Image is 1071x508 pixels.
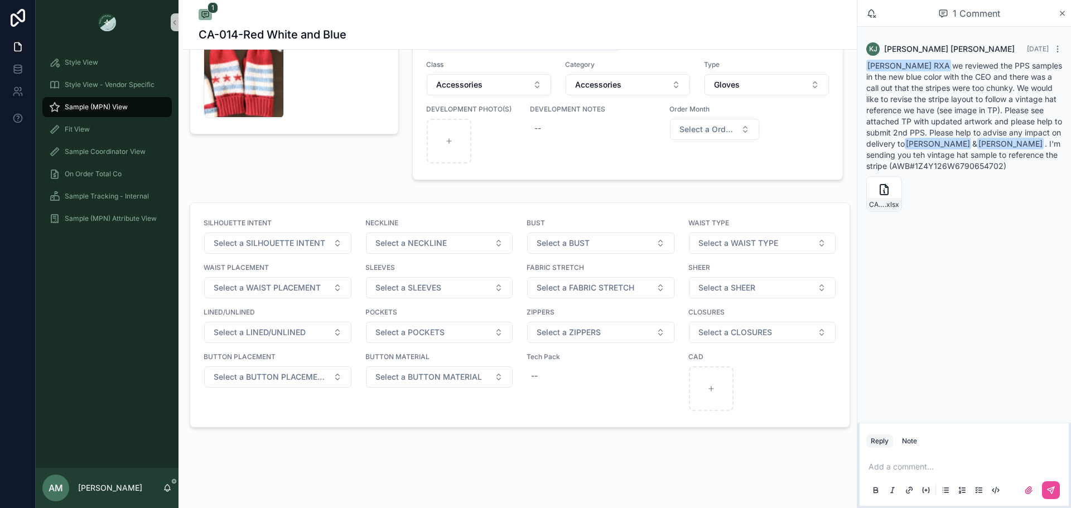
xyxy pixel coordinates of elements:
[527,352,675,361] span: Tech Pack
[902,437,917,446] div: Note
[375,327,445,338] span: Select a POCKETS
[885,200,899,209] span: .xlsx
[698,327,772,338] span: Select a CLOSURES
[565,60,691,69] span: Category
[426,60,552,69] span: Class
[199,9,212,22] button: 1
[42,142,172,162] a: Sample Coordinator View
[530,105,655,114] span: DEVELOPMENT NOTES
[204,219,352,228] span: SILHOUETTE INTENT
[190,203,850,427] a: SILHOUETTE INTENTSelect ButtonNECKLINESelect ButtonBUSTSelect ButtonWAIST TYPESelect ButtonWAIST ...
[898,434,922,448] button: Note
[375,371,482,383] span: Select a BUTTON MATERIAL
[527,263,675,272] span: FABRIC STRETCH
[78,482,142,494] p: [PERSON_NAME]
[42,119,172,139] a: Fit View
[366,233,513,254] button: Select Button
[366,322,513,343] button: Select Button
[669,105,760,114] span: Order Month
[49,481,63,495] span: AM
[204,263,352,272] span: WAIST PLACEMENT
[714,79,740,90] span: Gloves
[426,105,517,114] span: DEVELOPMENT PHOTO(S)
[365,308,514,317] span: POCKETS
[204,308,352,317] span: LINED/UNLINED
[534,123,541,134] div: --
[375,282,441,293] span: Select a SLEEVES
[566,74,690,95] button: Select Button
[65,214,157,223] span: Sample (MPN) Attribute View
[527,322,674,343] button: Select Button
[214,327,306,338] span: Select a LINED/UNLINED
[527,219,675,228] span: BUST
[199,27,346,42] h1: CA-014-Red White and Blue
[689,322,836,343] button: Select Button
[65,103,128,112] span: Sample (MPN) View
[204,352,352,361] span: BUTTON PLACEMENT
[42,52,172,72] a: Style View
[698,282,755,293] span: Select a SHEER
[204,366,351,388] button: Select Button
[531,370,538,381] div: --
[436,79,483,90] span: Accessories
[365,263,514,272] span: SLEEVES
[688,219,837,228] span: WAIST TYPE
[214,238,325,249] span: Select a SILHOUETTE INTENT
[366,277,513,298] button: Select Button
[1027,45,1049,53] span: [DATE]
[866,61,1062,171] span: we reviewed the PPS samples in the new blue color with the CEO and there was a call out that the ...
[427,74,551,95] button: Select Button
[575,79,621,90] span: Accessories
[42,97,172,117] a: Sample (MPN) View
[42,209,172,229] a: Sample (MPN) Attribute View
[366,366,513,388] button: Select Button
[204,277,351,298] button: Select Button
[214,371,329,383] span: Select a BUTTON PLACEMENT
[208,2,218,13] span: 1
[905,138,971,149] span: [PERSON_NAME]
[42,75,172,95] a: Style View - Vendor Specific
[365,352,514,361] span: BUTTON MATERIAL
[704,60,829,69] span: Type
[688,263,837,272] span: SHEER
[214,282,321,293] span: Select a WAIST PLACEMENT
[65,147,146,156] span: Sample Coordinator View
[527,277,674,298] button: Select Button
[866,434,893,448] button: Reply
[204,233,351,254] button: Select Button
[42,164,172,184] a: On Order Total Co
[869,200,885,209] span: CA-014-[GEOGRAPHIC_DATA]-MITTEN_RXA_[DATE]
[869,45,877,54] span: KJ
[98,13,116,31] img: App logo
[527,233,674,254] button: Select Button
[537,327,601,338] span: Select a ZIPPERS
[537,238,590,249] span: Select a BUST
[375,238,447,249] span: Select a NECKLINE
[36,45,178,243] div: scrollable content
[537,282,634,293] span: Select a FABRIC STRETCH
[688,352,837,361] span: CAD
[953,7,1000,20] span: 1 Comment
[65,58,98,67] span: Style View
[689,233,836,254] button: Select Button
[65,192,149,201] span: Sample Tracking - Internal
[65,125,90,134] span: Fit View
[866,60,951,71] span: [PERSON_NAME] RXA
[688,308,837,317] span: CLOSURES
[698,238,778,249] span: Select a WAIST TYPE
[65,170,122,178] span: On Order Total Co
[42,186,172,206] a: Sample Tracking - Internal
[689,277,836,298] button: Select Button
[679,124,737,135] span: Select a Order Month
[365,219,514,228] span: NECKLINE
[527,308,675,317] span: ZIPPERS
[977,138,1044,149] span: [PERSON_NAME]
[884,43,1015,55] span: [PERSON_NAME] [PERSON_NAME]
[705,74,829,95] button: Select Button
[204,322,351,343] button: Select Button
[65,80,155,89] span: Style View - Vendor Specific
[670,119,760,140] button: Select Button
